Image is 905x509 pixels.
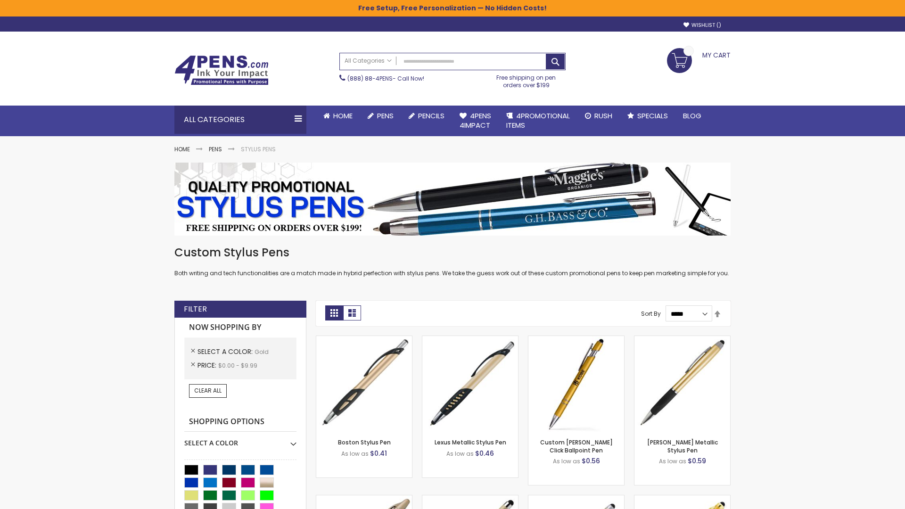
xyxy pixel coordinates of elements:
[340,53,396,69] a: All Categories
[659,457,686,465] span: As low as
[184,412,296,432] strong: Shopping Options
[345,57,392,65] span: All Categories
[487,70,566,89] div: Free shipping on pen orders over $199
[634,495,730,503] a: I-Stylus-Slim-Gold-Gold
[540,438,613,454] a: Custom [PERSON_NAME] Click Ballpoint Pen
[174,245,731,278] div: Both writing and tech functionalities are a match made in hybrid perfection with stylus pens. We ...
[401,106,452,126] a: Pencils
[174,163,731,236] img: Stylus Pens
[460,111,491,130] span: 4Pens 4impact
[553,457,580,465] span: As low as
[683,111,701,121] span: Blog
[422,336,518,432] img: Lexus Metallic Stylus Pen-Gold
[582,456,600,466] span: $0.56
[360,106,401,126] a: Pens
[189,384,227,397] a: Clear All
[333,111,353,121] span: Home
[528,336,624,344] a: Custom Alex II Click Ballpoint Pen-Gold
[506,111,570,130] span: 4PROMOTIONAL ITEMS
[338,438,391,446] a: Boston Stylus Pen
[620,106,675,126] a: Specials
[209,145,222,153] a: Pens
[637,111,668,121] span: Specials
[647,438,718,454] a: [PERSON_NAME] Metallic Stylus Pen
[197,361,218,370] span: Price
[316,336,412,432] img: Boston Stylus Pen-Gold
[184,432,296,448] div: Select A Color
[325,305,343,320] strong: Grid
[422,495,518,503] a: Islander Softy Metallic Gel Pen with Stylus-Gold
[174,55,269,85] img: 4Pens Custom Pens and Promotional Products
[435,438,506,446] a: Lexus Metallic Stylus Pen
[634,336,730,432] img: Lory Metallic Stylus Pen-Gold
[241,145,276,153] strong: Stylus Pens
[377,111,394,121] span: Pens
[218,361,257,369] span: $0.00 - $9.99
[316,106,360,126] a: Home
[184,304,207,314] strong: Filter
[528,336,624,432] img: Custom Alex II Click Ballpoint Pen-Gold
[174,145,190,153] a: Home
[184,318,296,337] strong: Now Shopping by
[641,310,661,318] label: Sort By
[683,22,721,29] a: Wishlist
[634,336,730,344] a: Lory Metallic Stylus Pen-Gold
[577,106,620,126] a: Rush
[499,106,577,136] a: 4PROMOTIONALITEMS
[370,449,387,458] span: $0.41
[316,495,412,503] a: Twist Highlighter-Pen Stylus Combo-Gold
[452,106,499,136] a: 4Pens4impact
[174,245,731,260] h1: Custom Stylus Pens
[347,74,424,82] span: - Call Now!
[418,111,444,121] span: Pencils
[194,386,222,394] span: Clear All
[341,450,369,458] span: As low as
[528,495,624,503] a: Cali Custom Stylus Gel pen-Gold
[347,74,393,82] a: (888) 88-4PENS
[174,106,306,134] div: All Categories
[316,336,412,344] a: Boston Stylus Pen-Gold
[446,450,474,458] span: As low as
[688,456,706,466] span: $0.59
[422,336,518,344] a: Lexus Metallic Stylus Pen-Gold
[675,106,709,126] a: Blog
[594,111,612,121] span: Rush
[475,449,494,458] span: $0.46
[197,347,255,356] span: Select A Color
[255,348,269,356] span: Gold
